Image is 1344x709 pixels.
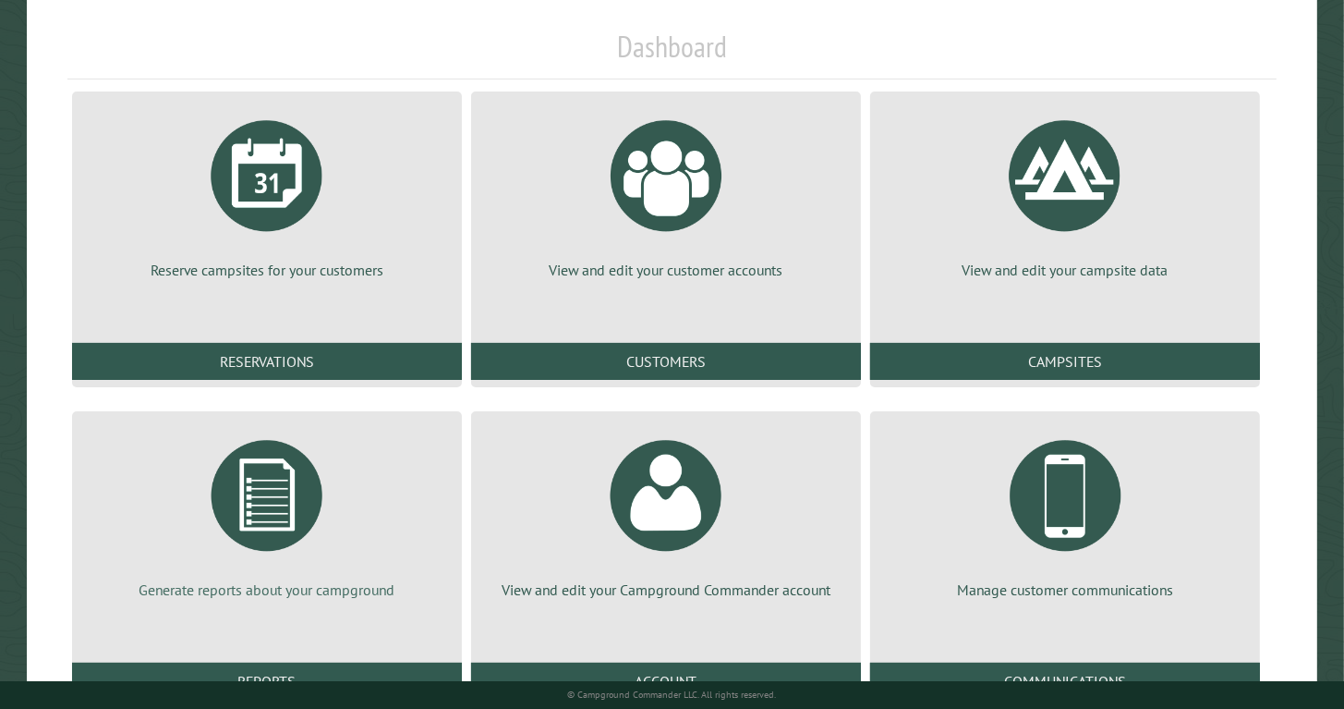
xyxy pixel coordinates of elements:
p: View and edit your Campground Commander account [493,580,839,600]
a: Reserve campsites for your customers [94,106,440,280]
a: Reports [72,663,462,700]
a: Campsites [870,343,1260,380]
p: View and edit your campsite data [892,260,1238,280]
p: View and edit your customer accounts [493,260,839,280]
p: Reserve campsites for your customers [94,260,440,280]
a: Communications [870,663,1260,700]
a: View and edit your customer accounts [493,106,839,280]
h1: Dashboard [67,29,1277,79]
a: View and edit your campsite data [892,106,1238,280]
a: Reservations [72,343,462,380]
a: Generate reports about your campground [94,426,440,600]
p: Generate reports about your campground [94,580,440,600]
a: View and edit your Campground Commander account [493,426,839,600]
a: Customers [471,343,861,380]
a: Manage customer communications [892,426,1238,600]
p: Manage customer communications [892,580,1238,600]
a: Account [471,663,861,700]
small: © Campground Commander LLC. All rights reserved. [567,689,776,701]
